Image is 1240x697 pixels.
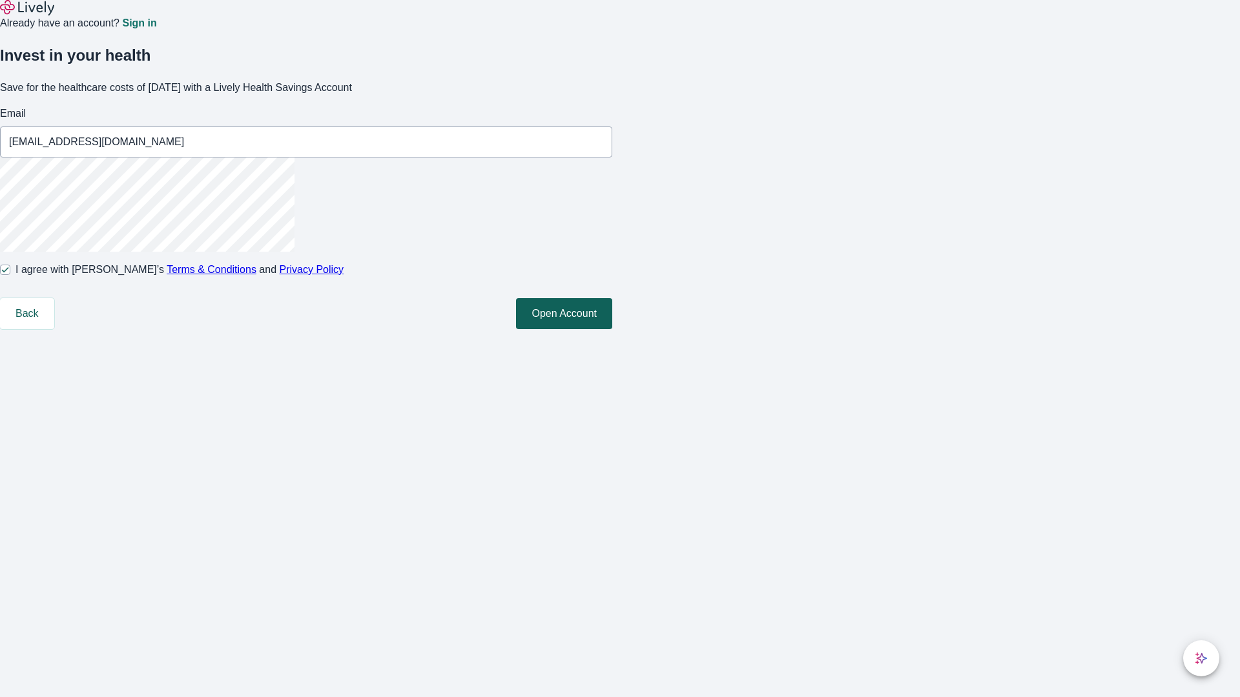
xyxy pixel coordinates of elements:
button: Open Account [516,298,612,329]
a: Terms & Conditions [167,264,256,275]
button: chat [1183,640,1219,676]
a: Sign in [122,18,156,28]
svg: Lively AI Assistant [1195,652,1208,665]
a: Privacy Policy [280,264,344,275]
span: I agree with [PERSON_NAME]’s and [15,262,344,278]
